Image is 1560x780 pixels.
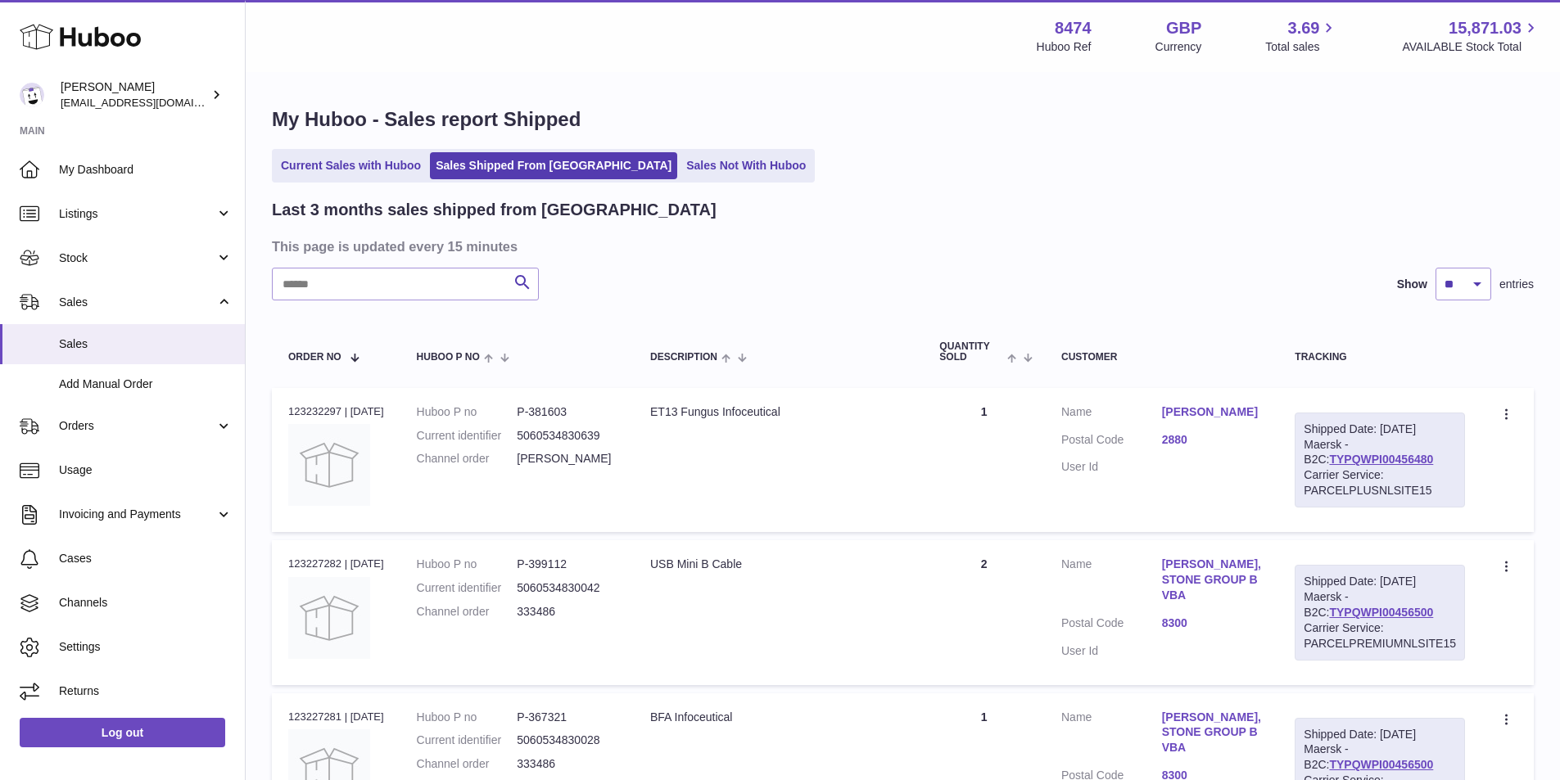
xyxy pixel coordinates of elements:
div: Tracking [1295,352,1465,363]
h2: Last 3 months sales shipped from [GEOGRAPHIC_DATA] [272,199,717,221]
span: Invoicing and Payments [59,507,215,522]
h3: This page is updated every 15 minutes [272,237,1530,255]
span: Usage [59,462,233,478]
dt: Channel order [417,451,518,467]
td: 1 [923,388,1045,532]
dd: P-381603 [517,404,617,420]
span: Returns [59,683,233,699]
label: Show [1397,277,1427,292]
a: 8300 [1162,615,1263,631]
span: Huboo P no [417,352,480,363]
span: entries [1499,277,1534,292]
dt: Postal Code [1061,432,1162,452]
dd: 5060534830639 [517,428,617,444]
dt: User Id [1061,459,1162,475]
span: 15,871.03 [1449,17,1522,39]
a: Log out [20,718,225,747]
h1: My Huboo - Sales report Shipped [272,106,1534,133]
span: Add Manual Order [59,376,233,392]
dt: Current identifier [417,428,518,444]
dt: Postal Code [1061,615,1162,635]
a: 3.69 Total sales [1265,17,1338,55]
span: Orders [59,418,215,434]
span: 3.69 [1288,17,1320,39]
span: Listings [59,206,215,222]
div: Customer [1061,352,1262,363]
div: 123232297 | [DATE] [288,404,384,419]
span: Total sales [1265,39,1338,55]
dt: Name [1061,404,1162,424]
div: Shipped Date: [DATE] [1304,727,1456,742]
dd: 333486 [517,756,617,772]
dt: Huboo P no [417,710,518,725]
div: [PERSON_NAME] [61,79,208,110]
a: 2880 [1162,432,1263,448]
div: 123227281 | [DATE] [288,710,384,724]
dd: [PERSON_NAME] [517,451,617,467]
span: [EMAIL_ADDRESS][DOMAIN_NAME] [61,96,241,109]
img: orders@neshealth.com [20,83,44,107]
dd: P-399112 [517,557,617,572]
div: Maersk - B2C: [1295,413,1465,507]
td: 2 [923,540,1045,684]
a: TYPQWPI00456500 [1329,606,1433,619]
strong: GBP [1166,17,1201,39]
dd: 333486 [517,604,617,620]
div: Carrier Service: PARCELPLUSNLSITE15 [1304,467,1456,498]
div: USB Mini B Cable [650,557,907,572]
a: Sales Shipped From [GEOGRAPHIC_DATA] [430,152,677,179]
a: Sales Not With Huboo [681,152,812,179]
div: 123227282 | [DATE] [288,557,384,571]
dt: Name [1061,710,1162,760]
dt: Huboo P no [417,404,518,420]
dt: Channel order [417,756,518,772]
dt: Channel order [417,604,518,620]
div: Huboo Ref [1037,39,1092,55]
a: 15,871.03 AVAILABLE Stock Total [1402,17,1540,55]
span: AVAILABLE Stock Total [1402,39,1540,55]
dt: User Id [1061,643,1162,659]
a: [PERSON_NAME], STONE GROUP BVBA [1162,557,1263,603]
span: Cases [59,551,233,566]
span: Description [650,352,717,363]
span: Sales [59,295,215,310]
a: [PERSON_NAME] [1162,404,1263,420]
div: Carrier Service: PARCELPREMIUMNLSITE15 [1304,620,1456,652]
div: Shipped Date: [DATE] [1304,422,1456,437]
div: Shipped Date: [DATE] [1304,574,1456,589]
span: Order No [288,352,341,363]
img: no-photo.jpg [288,577,370,659]
div: ET13 Fungus Infoceutical [650,404,907,420]
dd: 5060534830042 [517,580,617,596]
div: Maersk - B2C: [1295,565,1465,660]
div: Currency [1155,39,1202,55]
img: no-photo.jpg [288,424,370,506]
a: TYPQWPI00456500 [1329,758,1433,771]
span: Sales [59,336,233,352]
div: BFA Infoceutical [650,710,907,725]
dd: 5060534830028 [517,733,617,748]
a: TYPQWPI00456480 [1329,453,1433,466]
span: My Dashboard [59,162,233,178]
dt: Name [1061,557,1162,607]
strong: 8474 [1055,17,1092,39]
dt: Huboo P no [417,557,518,572]
dt: Current identifier [417,733,518,748]
dt: Current identifier [417,580,518,596]
a: Current Sales with Huboo [275,152,427,179]
a: [PERSON_NAME], STONE GROUP BVBA [1162,710,1263,756]
span: Stock [59,250,215,266]
span: Settings [59,639,233,655]
span: Channels [59,595,233,611]
dd: P-367321 [517,710,617,725]
span: Quantity Sold [939,341,1002,363]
